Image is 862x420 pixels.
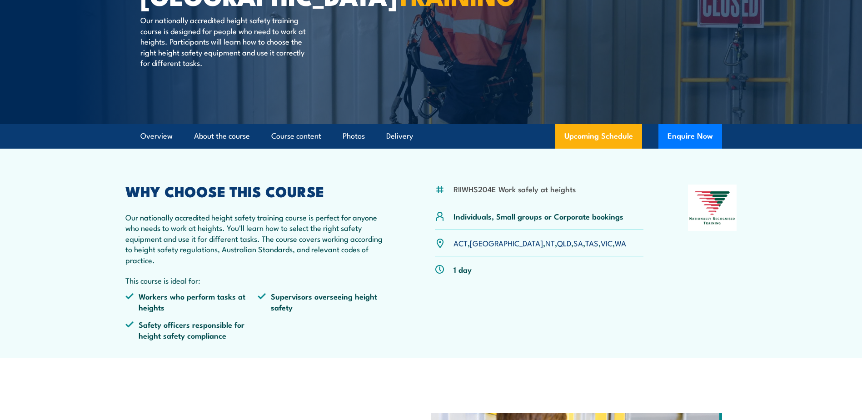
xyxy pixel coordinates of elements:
p: This course is ideal for: [125,275,391,285]
a: [GEOGRAPHIC_DATA] [470,237,543,248]
li: Safety officers responsible for height safety compliance [125,319,258,340]
p: Our nationally accredited height safety training course is perfect for anyone who needs to work a... [125,212,391,265]
a: TAS [585,237,598,248]
a: About the course [194,124,250,148]
a: QLD [557,237,571,248]
button: Enquire Now [658,124,722,149]
a: Upcoming Schedule [555,124,642,149]
a: ACT [453,237,468,248]
img: Nationally Recognised Training logo. [688,185,737,231]
a: Photos [343,124,365,148]
li: Workers who perform tasks at heights [125,291,258,312]
li: RIIWHS204E Work safely at heights [453,184,576,194]
a: WA [615,237,626,248]
p: Our nationally accredited height safety training course is designed for people who need to work a... [140,15,306,68]
a: VIC [601,237,613,248]
p: 1 day [453,264,472,275]
a: NT [545,237,555,248]
li: Supervisors overseeing height safety [258,291,390,312]
a: Delivery [386,124,413,148]
h2: WHY CHOOSE THIS COURSE [125,185,391,197]
a: Overview [140,124,173,148]
a: SA [573,237,583,248]
a: Course content [271,124,321,148]
p: , , , , , , , [453,238,626,248]
p: Individuals, Small groups or Corporate bookings [453,211,623,221]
